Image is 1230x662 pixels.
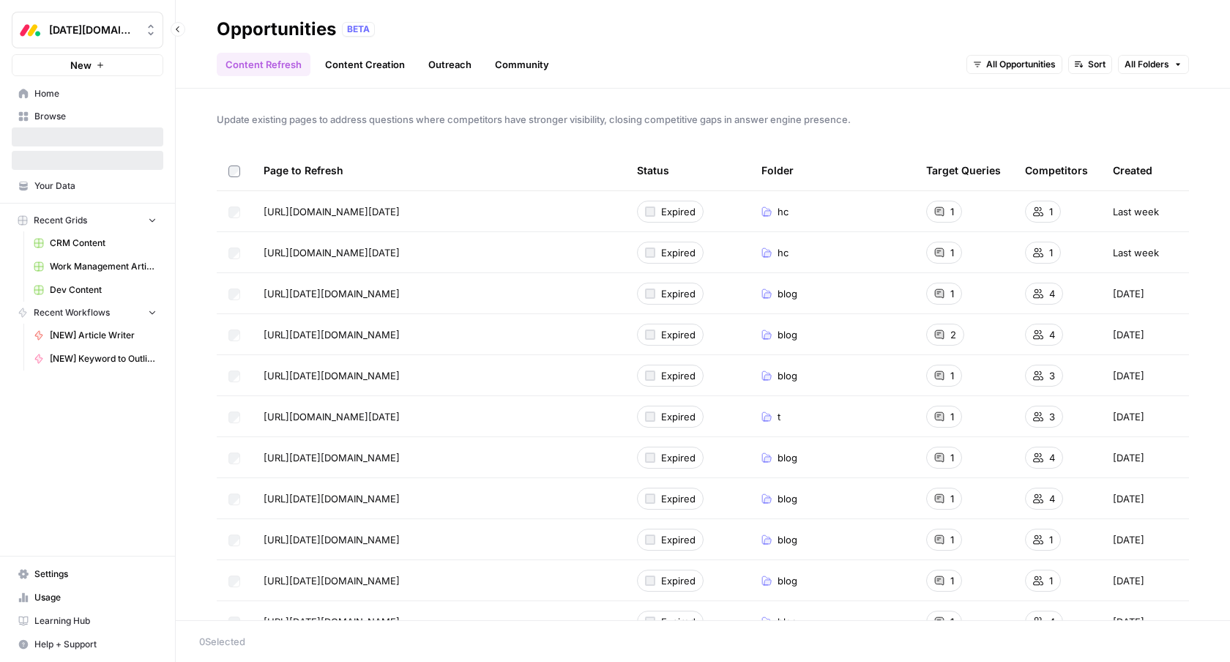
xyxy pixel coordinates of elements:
[264,368,400,383] span: [URL][DATE][DOMAIN_NAME]
[34,568,157,581] span: Settings
[778,286,797,301] span: blog
[1113,573,1144,588] span: [DATE]
[950,450,954,465] span: 1
[1113,286,1144,301] span: [DATE]
[661,614,696,629] span: Expired
[661,368,696,383] span: Expired
[1049,368,1055,383] span: 3
[1049,450,1055,465] span: 4
[27,324,163,347] a: [NEW] Article Writer
[264,327,400,342] span: [URL][DATE][DOMAIN_NAME]
[661,450,696,465] span: Expired
[661,491,696,506] span: Expired
[950,286,954,301] span: 1
[217,18,336,41] div: Opportunities
[1113,614,1144,629] span: [DATE]
[264,573,400,588] span: [URL][DATE][DOMAIN_NAME]
[950,532,954,547] span: 1
[778,368,797,383] span: blog
[264,532,400,547] span: [URL][DATE][DOMAIN_NAME]
[950,368,954,383] span: 1
[966,55,1062,74] button: All Opportunities
[778,450,797,465] span: blog
[27,255,163,278] a: Work Management Article Grid
[1049,614,1055,629] span: 4
[27,231,163,255] a: CRM Content
[217,112,1189,127] span: Update existing pages to address questions where competitors have stronger visibility, closing co...
[1049,245,1053,260] span: 1
[986,58,1056,71] span: All Opportunities
[778,614,797,629] span: blog
[1088,58,1106,71] span: Sort
[12,12,163,48] button: Workspace: Monday.com
[1049,409,1055,424] span: 3
[1049,327,1055,342] span: 4
[950,573,954,588] span: 1
[264,614,400,629] span: [URL][DATE][DOMAIN_NAME]
[316,53,414,76] a: Content Creation
[950,491,954,506] span: 1
[34,87,157,100] span: Home
[661,573,696,588] span: Expired
[1113,204,1159,219] span: Last week
[12,562,163,586] a: Settings
[70,58,92,72] span: New
[778,573,797,588] span: blog
[1049,573,1053,588] span: 1
[1049,204,1053,219] span: 1
[1118,55,1189,74] button: All Folders
[661,204,696,219] span: Expired
[661,245,696,260] span: Expired
[661,327,696,342] span: Expired
[486,53,558,76] a: Community
[12,209,163,231] button: Recent Grids
[34,110,157,123] span: Browse
[34,591,157,604] span: Usage
[27,278,163,302] a: Dev Content
[1113,150,1152,190] div: Created
[264,204,400,219] span: [URL][DOMAIN_NAME][DATE]
[950,614,954,629] span: 1
[1025,150,1088,190] div: Competitors
[34,214,87,227] span: Recent Grids
[1125,58,1169,71] span: All Folders
[264,150,614,190] div: Page to Refresh
[661,286,696,301] span: Expired
[778,409,780,424] span: t
[264,491,400,506] span: [URL][DATE][DOMAIN_NAME]
[1049,286,1055,301] span: 4
[12,633,163,656] button: Help + Support
[12,82,163,105] a: Home
[264,409,400,424] span: [URL][DOMAIN_NAME][DATE]
[34,638,157,651] span: Help + Support
[950,327,956,342] span: 2
[1068,55,1112,74] button: Sort
[49,23,138,37] span: [DATE][DOMAIN_NAME]
[1113,245,1159,260] span: Last week
[1113,532,1144,547] span: [DATE]
[50,237,157,250] span: CRM Content
[199,634,1207,649] div: 0 Selected
[34,179,157,193] span: Your Data
[1049,491,1055,506] span: 4
[1113,409,1144,424] span: [DATE]
[12,302,163,324] button: Recent Workflows
[1049,532,1053,547] span: 1
[661,409,696,424] span: Expired
[50,329,157,342] span: [NEW] Article Writer
[342,22,375,37] div: BETA
[950,204,954,219] span: 1
[34,306,110,319] span: Recent Workflows
[420,53,480,76] a: Outreach
[950,245,954,260] span: 1
[217,53,310,76] a: Content Refresh
[12,105,163,128] a: Browse
[264,245,400,260] span: [URL][DOMAIN_NAME][DATE]
[761,150,794,190] div: Folder
[926,150,1001,190] div: Target Queries
[264,450,400,465] span: [URL][DATE][DOMAIN_NAME]
[264,286,400,301] span: [URL][DATE][DOMAIN_NAME]
[1113,327,1144,342] span: [DATE]
[661,532,696,547] span: Expired
[27,347,163,371] a: [NEW] Keyword to Outline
